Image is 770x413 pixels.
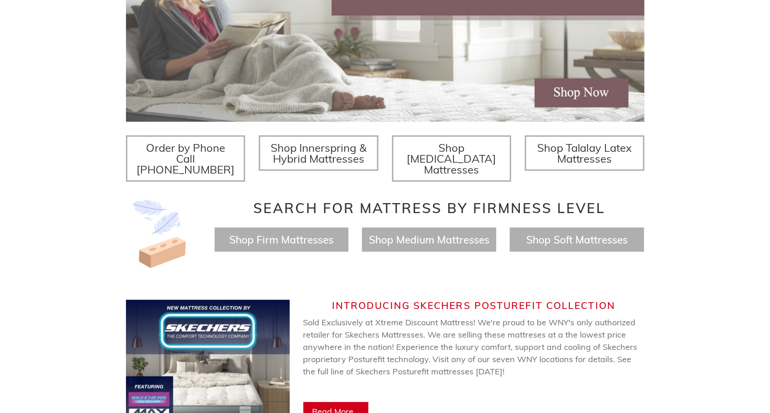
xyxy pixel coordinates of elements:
[253,199,605,217] span: Search for Mattress by Firmness Level
[126,135,246,182] a: Order by Phone Call [PHONE_NUMBER]
[369,233,489,246] a: Shop Medium Mattresses
[136,141,235,176] span: Order by Phone Call [PHONE_NUMBER]
[303,317,638,401] span: Sold Exclusively at Xtreme Discount Mattress! We're proud to be WNY's only authorized retailer fo...
[407,141,496,176] span: Shop [MEDICAL_DATA] Mattresses
[229,233,333,246] a: Shop Firm Mattresses
[537,141,632,165] span: Shop Talalay Latex Mattresses
[525,135,644,171] a: Shop Talalay Latex Mattresses
[526,233,628,246] a: Shop Soft Mattresses
[332,299,615,311] span: Introducing Skechers Posturefit Collection
[392,135,512,182] a: Shop [MEDICAL_DATA] Mattresses
[259,135,378,171] a: Shop Innerspring & Hybrid Mattresses
[126,200,194,268] img: Image-of-brick- and-feather-representing-firm-and-soft-feel
[271,141,367,165] span: Shop Innerspring & Hybrid Mattresses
